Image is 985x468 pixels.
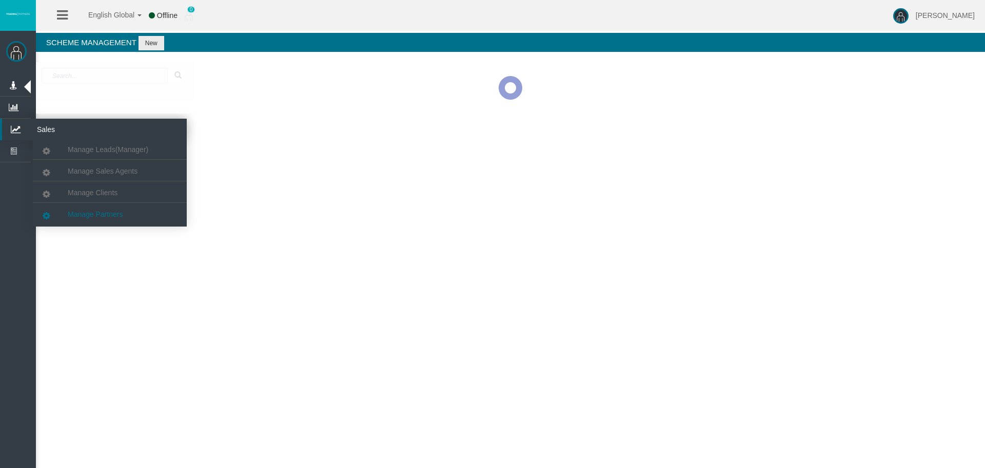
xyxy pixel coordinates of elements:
[139,36,164,50] button: New
[75,11,134,19] span: English Global
[46,38,136,47] span: Scheme Management
[68,167,137,175] span: Manage Sales Agents
[68,210,123,218] span: Manage Partners
[2,119,187,140] a: Sales
[33,183,187,202] a: Manage Clients
[68,189,117,197] span: Manage Clients
[187,6,195,13] span: 0
[33,140,187,159] a: Manage Leads(Manager)
[33,162,187,180] a: Manage Sales Agents
[185,11,193,21] img: user_small.png
[33,205,187,223] a: Manage Partners
[157,11,178,20] span: Offline
[5,12,31,16] img: logo.svg
[68,145,148,154] span: Manage Leads(Manager)
[29,119,130,140] span: Sales
[916,11,975,20] span: [PERSON_NAME]
[893,8,909,24] img: user-image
